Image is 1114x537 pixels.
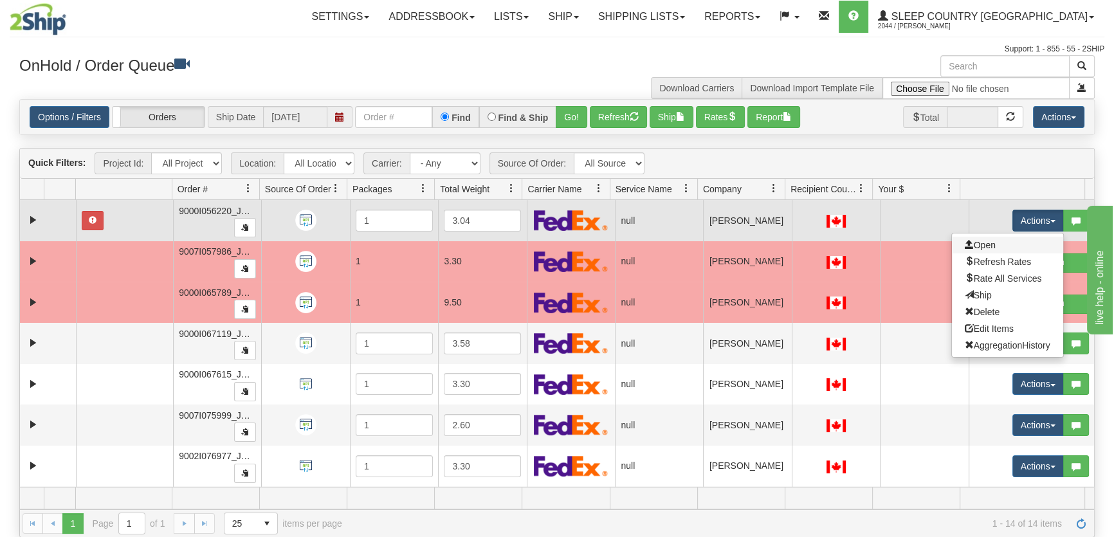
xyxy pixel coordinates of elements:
a: Expand [25,253,41,269]
img: CA [826,419,846,432]
a: Recipient Country filter column settings [850,177,872,199]
a: Reports [695,1,770,33]
button: Copy to clipboard [234,300,256,319]
a: Settings [302,1,379,33]
img: FedEx Express® [534,292,608,313]
span: 9.50 [444,297,461,307]
span: Location: [231,152,284,174]
a: Ship [538,1,588,33]
button: Copy to clipboard [234,259,256,278]
a: Expand [25,417,41,433]
span: 1 [356,256,361,266]
span: Source Of Order [265,183,331,196]
span: Page 1 [62,513,83,534]
button: Copy to clipboard [234,341,256,360]
span: 9002I076977_JERTE [179,451,265,461]
a: Your $ filter column settings [938,177,960,199]
span: Ship Date [208,106,263,128]
span: Page sizes drop down [224,513,278,534]
img: API [295,374,316,395]
label: Orders [113,107,205,127]
img: CA [826,296,846,309]
img: FedEx Express® [534,414,608,435]
label: Quick Filters: [28,156,86,169]
a: Download Carriers [659,83,734,93]
a: Total Weight filter column settings [500,177,522,199]
span: 9000I056220_JERTE [179,206,265,216]
button: Actions [1033,106,1084,128]
td: null [615,364,703,405]
span: Open [965,240,996,250]
span: 2044 / [PERSON_NAME] [878,20,974,33]
a: Lists [484,1,538,33]
span: Service Name [616,183,672,196]
td: null [615,200,703,241]
button: Copy to clipboard [234,218,256,237]
input: Order # [355,106,432,128]
span: 9007I075999_JERTE [179,410,265,421]
a: Options / Filters [30,106,109,128]
img: API [295,292,316,313]
button: Copy to clipboard [234,382,256,401]
span: Project Id: [95,152,151,174]
button: Search [1069,55,1095,77]
span: Sleep Country [GEOGRAPHIC_DATA] [888,11,1088,22]
button: Actions [1012,455,1064,477]
img: Canada Post [534,251,608,272]
img: CA [826,338,846,350]
a: Expand [25,295,41,311]
a: Expand [25,212,41,228]
td: null [615,405,703,446]
td: null [615,241,703,282]
span: 25 [232,517,249,530]
span: 1 [356,297,361,307]
img: CA [826,460,846,473]
img: API [295,414,316,435]
td: [PERSON_NAME] [703,364,791,405]
span: Order # [178,183,208,196]
td: null [615,282,703,323]
span: Company [703,183,742,196]
td: [PERSON_NAME] [703,405,791,446]
span: 9000I065789_JERTE [179,287,265,298]
button: Report [747,106,800,128]
span: Your $ [878,183,904,196]
span: Ship [965,290,992,300]
td: [PERSON_NAME] [703,282,791,323]
img: CA [826,215,846,228]
button: Ship [650,106,693,128]
td: [PERSON_NAME] [703,486,791,527]
td: [PERSON_NAME] [703,200,791,241]
span: Edit Items [965,323,1014,334]
input: Page 1 [119,513,145,534]
button: Copy to clipboard [234,423,256,442]
h3: OnHold / Order Queue [19,55,547,74]
td: null [615,323,703,364]
button: Go! [556,106,587,128]
span: Delete [965,307,1000,317]
iframe: chat widget [1084,203,1113,334]
input: Search [940,55,1070,77]
td: [PERSON_NAME] [703,323,791,364]
span: 1 - 14 of 14 items [360,518,1062,529]
span: 9000I067119_JERTE [179,329,265,339]
a: Expand [25,335,41,351]
button: Copy to clipboard [234,464,256,483]
td: null [615,486,703,527]
span: Source Of Order: [489,152,574,174]
label: Find & Ship [498,113,549,122]
input: Import [882,77,1070,99]
span: 9007I057986_JERTE [179,246,265,257]
button: Actions [1012,373,1064,395]
span: items per page [224,513,342,534]
div: live help - online [10,8,119,23]
img: CA [826,256,846,269]
div: Support: 1 - 855 - 55 - 2SHIP [10,44,1104,55]
a: Company filter column settings [763,177,785,199]
span: AggregationHistory [965,340,1050,350]
td: null [615,446,703,487]
a: Expand [25,458,41,474]
a: Expand [25,376,41,392]
label: Find [452,113,471,122]
a: Open [952,237,1063,253]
